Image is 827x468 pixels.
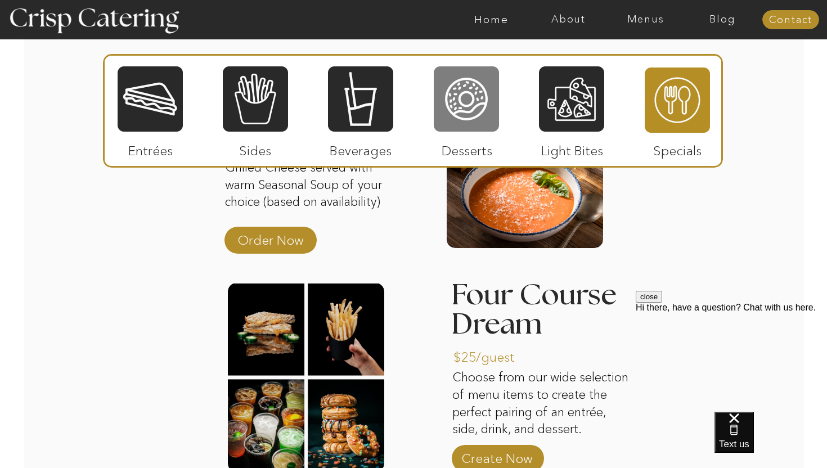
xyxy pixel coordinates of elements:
[640,132,714,164] p: Specials
[323,132,398,164] p: Beverages
[225,142,394,217] p: Jalepeño Popper and Classic Grilled Cheese served with warm Seasonal Soup of your choice (based o...
[530,14,607,25] a: About
[636,291,827,426] iframe: podium webchat widget prompt
[762,15,819,26] a: Contact
[233,221,308,254] a: Order Now
[534,132,609,164] p: Light Bites
[714,412,827,468] iframe: podium webchat widget bubble
[607,14,684,25] a: Menus
[452,369,634,439] p: Choose from our wide selection of menu items to create the perfect pairing of an entrée, side, dr...
[453,338,528,371] p: $25/guest
[113,132,188,164] p: Entrées
[453,14,530,25] a: Home
[429,132,504,164] p: Desserts
[218,132,293,164] p: Sides
[684,14,761,25] a: Blog
[451,281,623,341] h3: Four Course Dream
